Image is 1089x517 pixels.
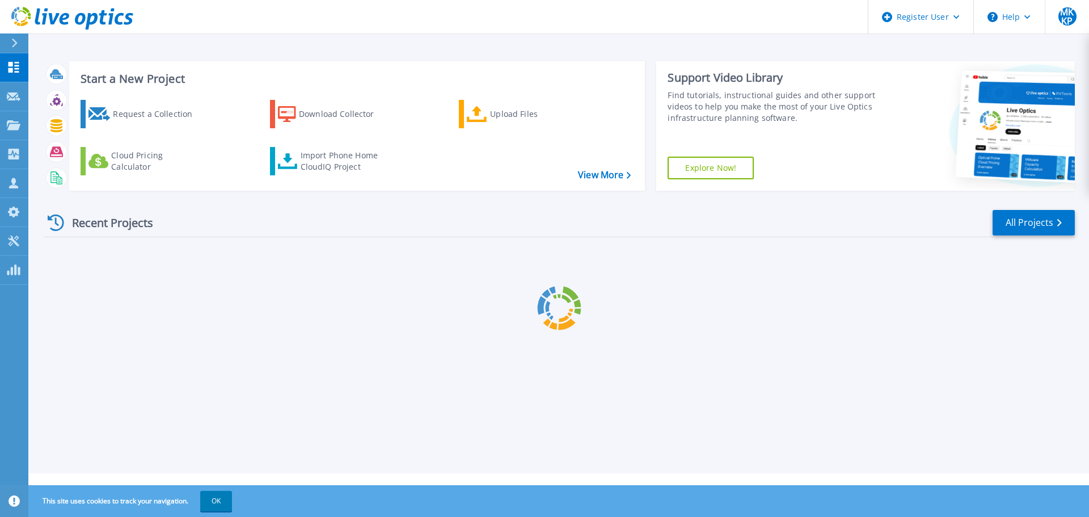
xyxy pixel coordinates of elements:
[578,170,631,180] a: View More
[490,103,581,125] div: Upload Files
[668,70,881,85] div: Support Video Library
[1058,7,1077,26] span: MKKP
[81,147,207,175] a: Cloud Pricing Calculator
[301,150,389,173] div: Import Phone Home CloudIQ Project
[31,491,232,511] span: This site uses cookies to track your navigation.
[81,100,207,128] a: Request a Collection
[668,90,881,124] div: Find tutorials, instructional guides and other support videos to help you make the most of your L...
[299,103,390,125] div: Download Collector
[81,73,631,85] h3: Start a New Project
[993,210,1075,236] a: All Projects
[200,491,232,511] button: OK
[668,157,754,179] a: Explore Now!
[111,150,202,173] div: Cloud Pricing Calculator
[44,209,168,237] div: Recent Projects
[270,100,396,128] a: Download Collector
[459,100,585,128] a: Upload Files
[113,103,204,125] div: Request a Collection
